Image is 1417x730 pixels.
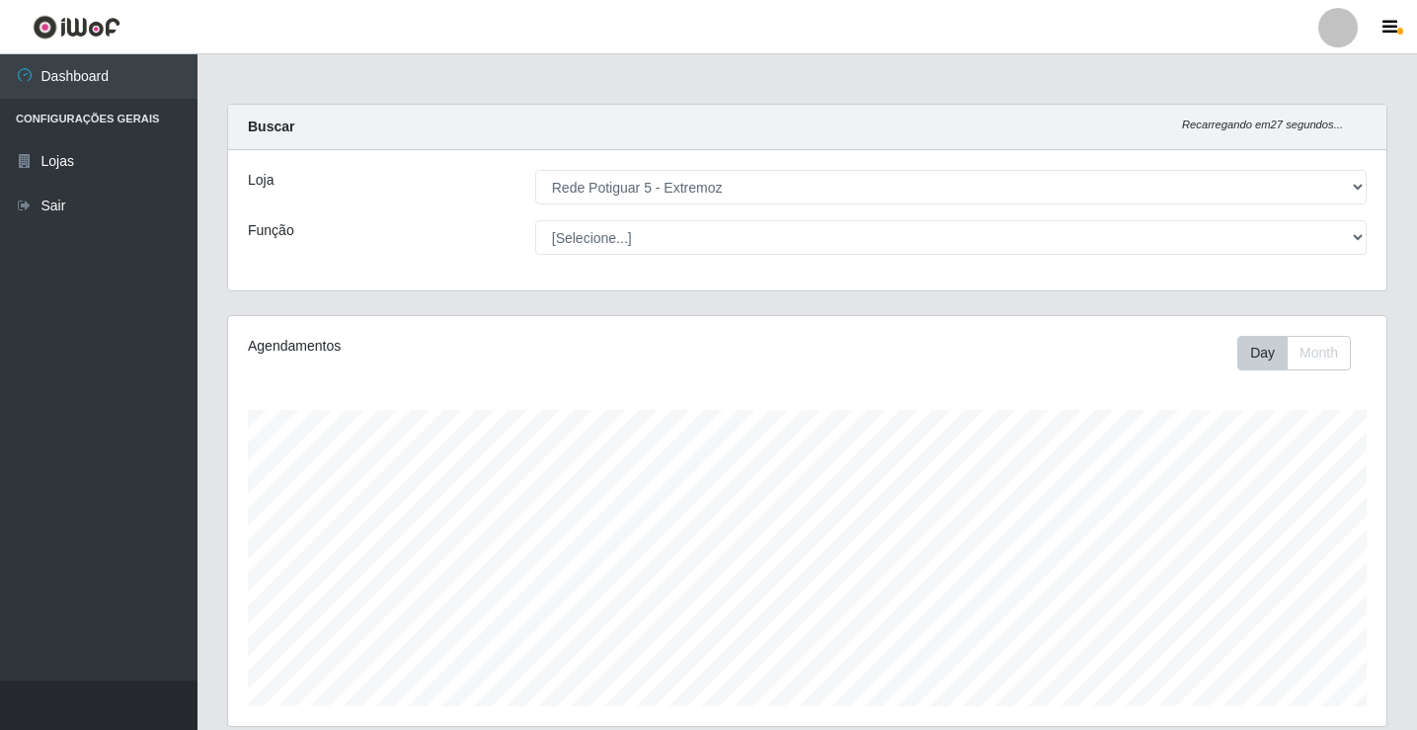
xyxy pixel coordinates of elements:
[1287,336,1351,370] button: Month
[248,119,294,134] strong: Buscar
[248,170,274,191] label: Loja
[248,336,697,357] div: Agendamentos
[33,15,120,40] img: CoreUI Logo
[1182,119,1343,130] i: Recarregando em 27 segundos...
[1237,336,1367,370] div: Toolbar with button groups
[1237,336,1351,370] div: First group
[248,220,294,241] label: Função
[1237,336,1288,370] button: Day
